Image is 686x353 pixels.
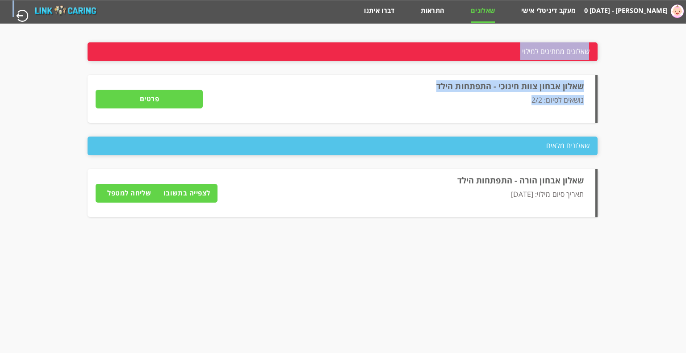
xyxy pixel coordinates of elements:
img: linkCaringLogo_03.png [35,5,96,17]
a: דברו איתנו [364,6,394,21]
label: [PERSON_NAME] - 0 [DATE] [584,4,668,17]
a: מעקב דיגיטלי אישי [521,6,576,21]
img: childGirlIcon.png [671,4,684,18]
a: התראות [421,6,444,21]
a: שאלונים [471,6,495,21]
